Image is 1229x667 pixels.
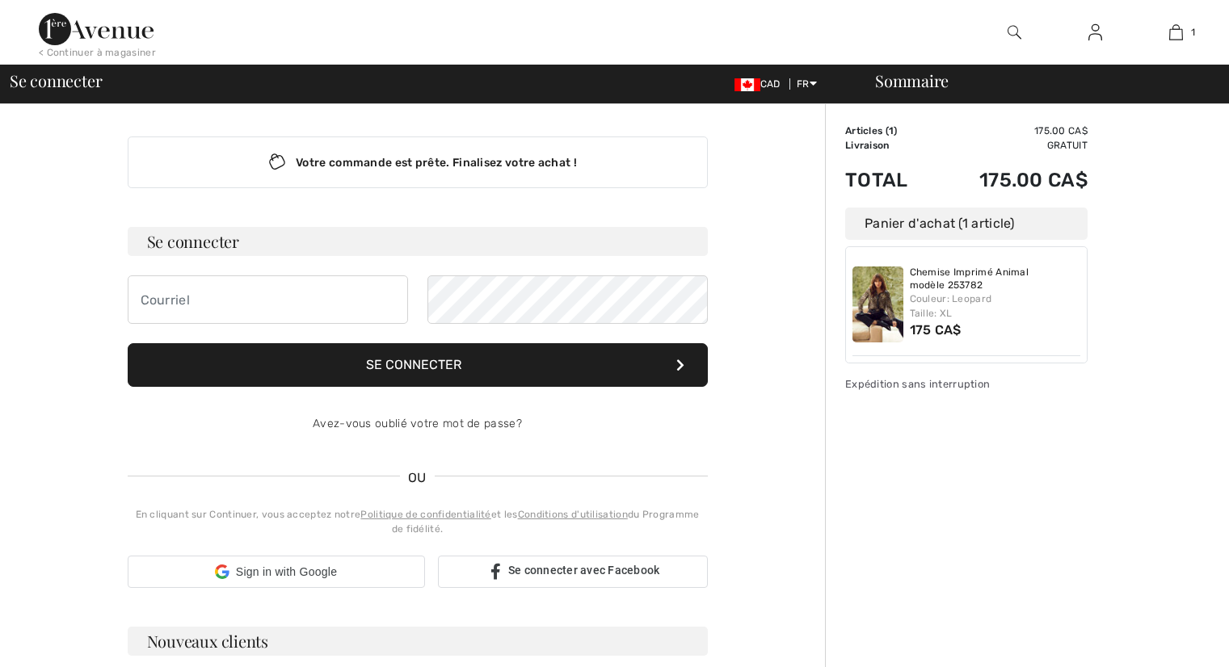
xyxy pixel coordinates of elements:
[910,322,962,338] span: 175 CA$
[845,138,934,153] td: Livraison
[128,227,708,256] h3: Se connecter
[1169,23,1183,42] img: Mon panier
[734,78,787,90] span: CAD
[889,125,894,136] span: 1
[128,507,708,536] div: En cliquant sur Continuer, vous acceptez notre et les du Programme de fidélité.
[128,343,708,387] button: Se connecter
[934,124,1088,138] td: 175.00 CA$
[400,468,435,488] span: OU
[910,266,1081,292] a: Chemise Imprimé Animal modèle 253782
[39,45,156,60] div: < Continuer à magasiner
[934,153,1088,208] td: 175.00 CA$
[313,417,522,430] a: Avez-vous oublié votre mot de passe?
[236,564,337,581] span: Sign in with Google
[852,266,903,342] img: Chemise Imprimé Animal modèle 253782
[845,153,934,208] td: Total
[910,292,1081,321] div: Couleur: Leopard Taille: XL
[508,564,660,577] span: Se connecter avec Facebook
[360,509,490,520] a: Politique de confidentialité
[128,556,425,588] div: Sign in with Google
[438,556,708,588] a: Se connecter avec Facebook
[797,78,817,90] span: FR
[1075,23,1115,43] a: Se connecter
[845,124,934,138] td: Articles ( )
[128,275,408,324] input: Courriel
[1088,23,1102,42] img: Mes infos
[734,78,760,91] img: Canadian Dollar
[10,73,102,89] span: Se connecter
[1136,23,1215,42] a: 1
[845,376,1088,392] div: Expédition sans interruption
[128,136,708,188] div: Votre commande est prête. Finalisez votre achat !
[39,13,154,45] img: 1ère Avenue
[1191,25,1195,40] span: 1
[934,138,1088,153] td: Gratuit
[845,208,1088,240] div: Panier d'achat (1 article)
[128,627,708,656] h3: Nouveaux clients
[1008,23,1021,42] img: recherche
[518,509,628,520] a: Conditions d'utilisation
[856,73,1219,89] div: Sommaire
